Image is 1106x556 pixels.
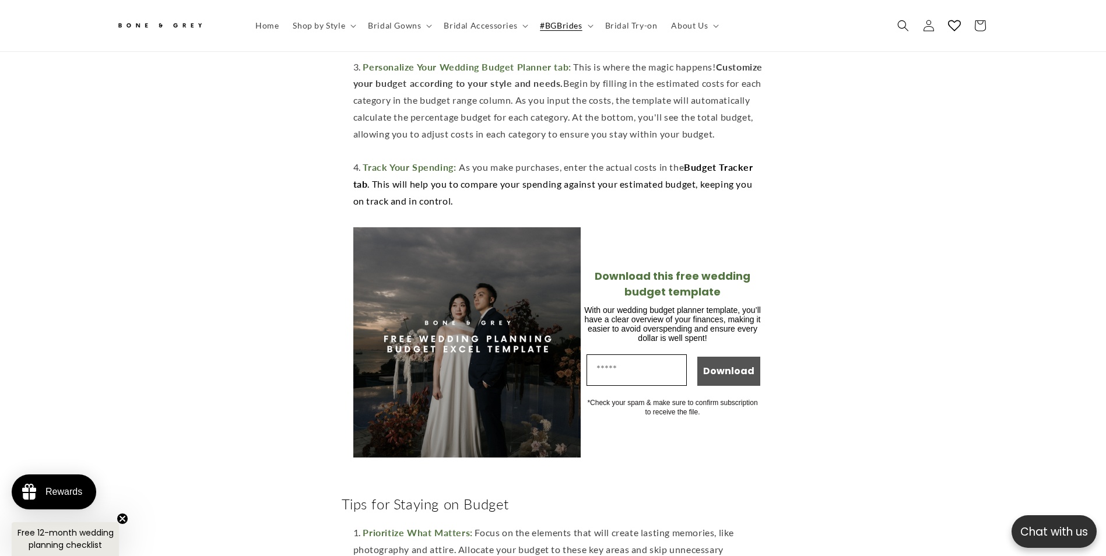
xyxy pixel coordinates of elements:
span: Bridal Accessories [444,20,517,31]
span: With our wedding budget planner template, you’ll have a clear overview of your finances, making i... [584,305,761,343]
a: Bridal Try-on [598,13,665,38]
span: Free 12-month wedding planning checklist [17,527,114,551]
strong: Personalize Your Wedding Budget Planner tab: [363,61,571,72]
input: Email [587,354,687,386]
span: As you make purchases, enter the actual costs in the [459,161,684,173]
summary: About Us [664,13,724,38]
span: This is where the magic happens! Begin by filling in the estimated costs for each category in the... [353,61,763,139]
button: Close teaser [117,513,128,525]
summary: #BGBrides [533,13,598,38]
span: Home [255,20,279,31]
span: Shop by Style [293,20,345,31]
summary: Shop by Style [286,13,361,38]
span: Download this free wedding budget template [595,269,750,299]
span: *Check your spam & make sure to confirm subscription to receive the file. [587,399,757,416]
p: Chat with us [1012,523,1097,540]
span: Bridal Try-on [605,20,658,31]
span: Bridal Gowns [368,20,421,31]
a: Home [248,13,286,38]
span: #BGBrides [540,20,582,31]
a: Bone and Grey Bridal [111,12,237,40]
strong: Prioritize What Matters: [363,527,472,538]
div: Rewards [45,487,82,497]
div: Free 12-month wedding planning checklistClose teaser [12,522,119,556]
img: Bone and Grey Bridal [116,16,203,36]
span: About Us [671,20,708,31]
summary: Bridal Accessories [437,13,533,38]
span: Track Your Spending: [363,161,456,173]
summary: Search [890,13,916,38]
img: Free Wedding Planning Budget Excel Template | Bone and Grey Bridal [353,227,582,459]
span: Tips for Staying on Budget [342,495,510,512]
summary: Bridal Gowns [361,13,437,38]
span: This will help you to compare your spending against your estimated budget, keeping you on track a... [353,178,753,206]
button: Open chatbox [1012,515,1097,548]
button: Download [697,357,760,386]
